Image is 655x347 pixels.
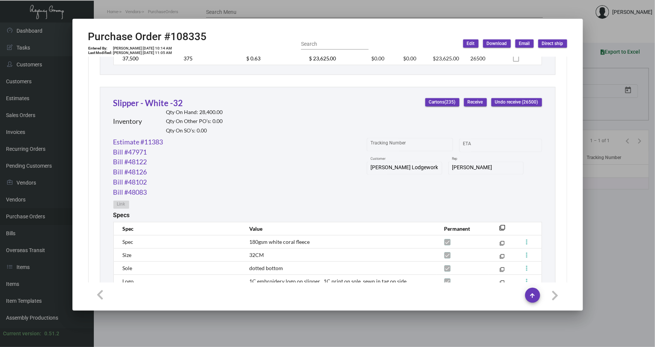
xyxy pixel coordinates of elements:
[249,278,407,285] span: 1C embroidery logo on slipper , 1C print on sole, sewn in tag on side
[113,157,147,167] a: Bill #48122
[249,252,264,258] span: 32CM
[123,278,134,285] span: Logo
[372,55,385,62] span: $0.00
[123,265,133,272] span: Sole
[113,167,147,177] a: Bill #48126
[470,55,485,62] span: 26500
[542,41,563,47] span: Direct ship
[166,109,223,116] h2: Qty On Hand: 28,400.00
[113,51,173,55] td: [PERSON_NAME] [DATE] 11:05 AM
[113,98,183,108] a: Slipper - White -32
[242,222,437,236] th: Value
[113,222,242,236] th: Spec
[463,143,486,149] input: Start date
[113,137,163,147] a: Estimate #11383
[117,201,125,208] span: Link
[113,46,173,51] td: [PERSON_NAME] [DATE] 10:14 AM
[464,98,487,107] button: Receive
[88,46,113,51] td: Entered By:
[500,227,506,233] mat-icon: filter_none
[495,99,538,105] span: Undo receive (26500)
[123,252,132,258] span: Size
[166,128,223,134] h2: Qty On SO’s: 0.00
[468,99,483,105] span: Receive
[113,212,130,219] h2: Specs
[463,39,479,48] button: Edit
[166,118,223,125] h2: Qty On Other PO’s: 0.00
[500,282,504,287] mat-icon: filter_none
[500,269,504,274] mat-icon: filter_none
[519,41,530,47] span: Email
[113,117,142,126] h2: Inventory
[483,39,511,48] button: Download
[492,143,529,149] input: End date
[500,256,504,261] mat-icon: filter_none
[500,243,504,248] mat-icon: filter_none
[429,99,456,105] span: Cartons
[88,51,113,55] td: Last Modified:
[437,222,488,236] th: Permanent
[445,99,456,105] span: (235)
[113,201,129,209] button: Link
[433,55,459,62] span: $23,625.00
[467,41,475,47] span: Edit
[538,39,567,48] button: Direct ship
[403,55,416,62] span: $0.00
[249,239,310,245] span: 180gsm white coral fleece
[113,188,147,198] a: Bill #48083
[88,30,207,43] h2: Purchase Order #108335
[515,39,534,48] button: Email
[123,239,134,245] span: Spec
[249,265,283,272] span: dotted bottom
[44,330,59,338] div: 0.51.2
[113,177,147,188] a: Bill #48102
[113,147,147,157] a: Bill #47971
[491,98,542,107] button: Undo receive (26500)
[3,330,41,338] div: Current version:
[487,41,507,47] span: Download
[425,98,459,107] button: Cartons(235)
